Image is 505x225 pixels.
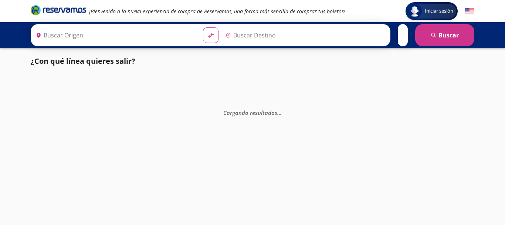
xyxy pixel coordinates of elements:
span: . [279,109,280,116]
button: English [465,7,474,16]
span: . [277,109,279,116]
em: Cargando resultados [223,109,282,116]
input: Buscar Destino [223,26,387,44]
a: Brand Logo [31,4,86,18]
span: Iniciar sesión [422,7,456,15]
button: Buscar [415,24,474,46]
input: Buscar Origen [33,26,197,44]
em: ¡Bienvenido a la nueva experiencia de compra de Reservamos, una forma más sencilla de comprar tus... [89,8,345,15]
p: ¿Con qué línea quieres salir? [31,56,135,67]
span: . [280,109,282,116]
i: Brand Logo [31,4,86,16]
